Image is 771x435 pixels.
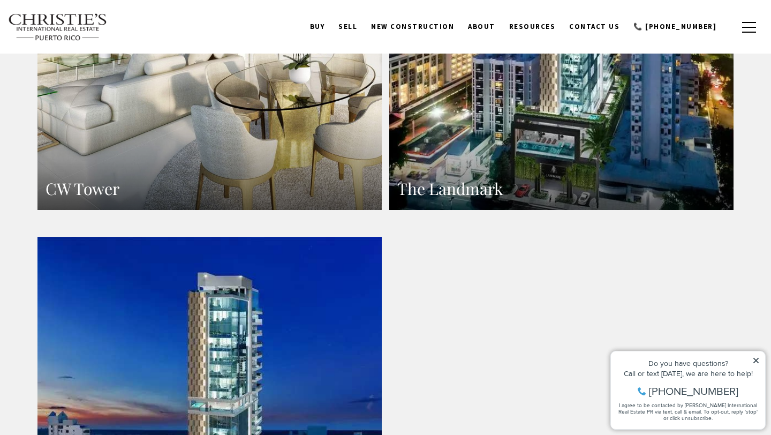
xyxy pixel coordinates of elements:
[331,17,364,37] a: SELL
[461,17,502,37] a: About
[44,50,133,61] span: [PHONE_NUMBER]
[723,21,735,33] a: search
[11,24,155,32] div: Do you have questions?
[502,17,563,37] a: Resources
[569,22,619,31] span: Contact Us
[11,34,155,42] div: Call or text [DATE], we are here to help!
[633,22,716,31] span: 📞 [PHONE_NUMBER]
[303,17,332,37] a: BUY
[371,22,454,31] span: New Construction
[397,178,725,199] h3: The Landmark
[562,17,626,37] a: Contact Us
[8,13,108,41] img: Christie's International Real Estate text transparent background
[13,66,153,86] span: I agree to be contacted by [PERSON_NAME] International Real Estate PR via text, call & email. To ...
[364,17,461,37] a: New Construction
[46,178,374,199] h3: CW Tower
[735,12,763,43] button: button
[626,17,723,37] a: call 9393373000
